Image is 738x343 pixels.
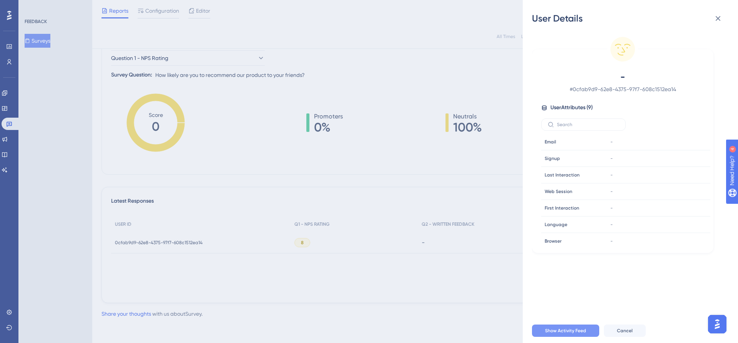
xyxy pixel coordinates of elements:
[532,12,729,25] div: User Details
[557,122,619,127] input: Search
[610,155,613,162] span: -
[555,71,690,83] span: -
[610,238,613,244] span: -
[545,238,562,244] span: Browser
[53,4,56,10] div: 4
[610,205,613,211] span: -
[604,325,646,337] button: Cancel
[550,103,593,112] span: User Attributes ( 9 )
[545,172,580,178] span: Last Interaction
[532,325,599,337] button: Show Activity Feed
[545,328,586,334] span: Show Activity Feed
[706,313,729,336] iframe: UserGuiding AI Assistant Launcher
[610,188,613,195] span: -
[18,2,48,11] span: Need Help?
[555,85,690,94] span: # 0cfab9d9-62e8-4375-97f7-608c1512ea14
[610,139,613,145] span: -
[545,139,556,145] span: Email
[617,328,633,334] span: Cancel
[545,155,560,162] span: Signup
[545,205,579,211] span: First Interaction
[610,172,613,178] span: -
[545,188,572,195] span: Web Session
[610,221,613,228] span: -
[545,221,567,228] span: Language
